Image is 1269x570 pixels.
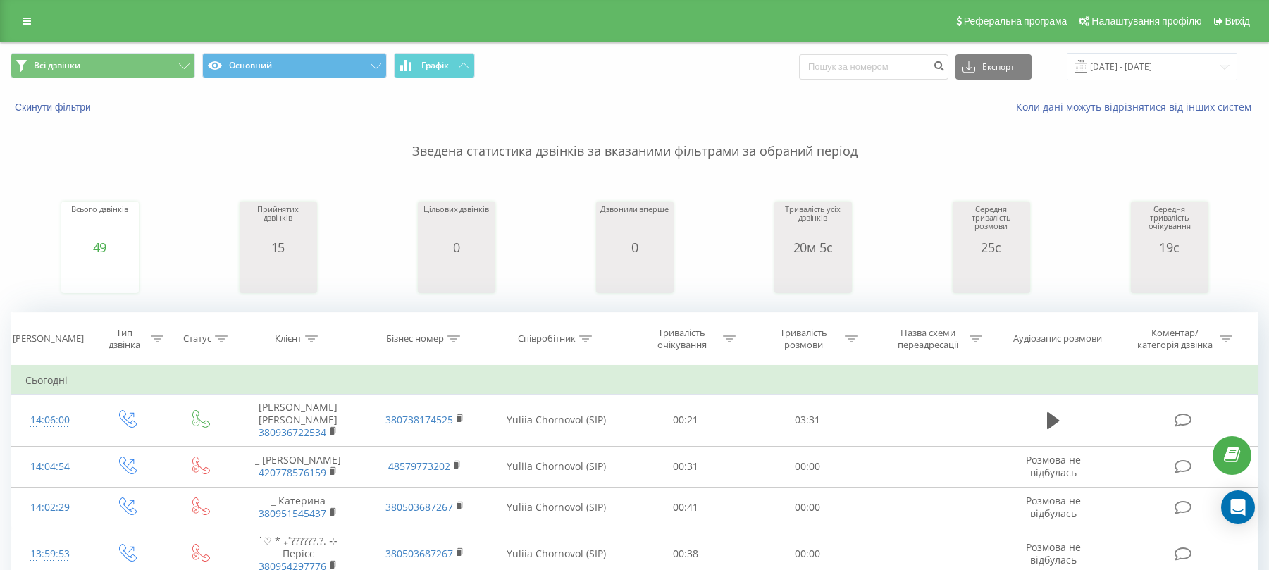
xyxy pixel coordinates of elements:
[624,395,746,447] td: 00:21
[11,366,1258,395] td: Сьогодні
[1026,540,1081,566] span: Розмова не відбулась
[964,16,1067,27] span: Реферальна програма
[746,446,868,487] td: 00:00
[11,114,1258,161] p: Зведена статистика дзвінків за вказаними фільтрами за обраний період
[235,487,361,528] td: _ Катерина
[1013,333,1102,345] div: Аудіозапис розмови
[34,60,80,71] span: Всі дзвінки
[235,446,361,487] td: _ [PERSON_NAME]
[25,453,75,481] div: 14:04:54
[746,487,868,528] td: 00:00
[488,446,625,487] td: Yuliia Chornovol (SIP)
[25,540,75,568] div: 13:59:53
[243,205,314,240] div: Прийнятих дзвінків
[891,327,966,351] div: Назва схеми переадресації
[388,459,450,473] a: 48579773202
[385,500,453,514] a: 380503687267
[259,507,326,520] a: 380951545437
[25,494,75,521] div: 14:02:29
[746,395,868,447] td: 03:31
[1091,16,1201,27] span: Налаштування профілю
[386,333,444,345] div: Бізнес номер
[423,240,488,254] div: 0
[1134,205,1205,240] div: Середня тривалість очікування
[956,205,1027,240] div: Середня тривалість розмови
[259,466,326,479] a: 420778576159
[488,395,625,447] td: Yuliia Chornovol (SIP)
[600,205,668,240] div: Дзвонили вперше
[1134,327,1216,351] div: Коментар/категорія дзвінка
[766,327,841,351] div: Тривалість розмови
[1026,453,1081,479] span: Розмова не відбулась
[101,327,147,351] div: Тип дзвінка
[644,327,719,351] div: Тривалість очікування
[275,333,302,345] div: Клієнт
[955,54,1032,80] button: Експорт
[518,333,576,345] div: Співробітник
[778,205,848,240] div: Тривалість усіх дзвінків
[1221,490,1255,524] div: Open Intercom Messenger
[385,413,453,426] a: 380738174525
[1016,100,1258,113] a: Коли дані можуть відрізнятися вiд інших систем
[13,333,84,345] div: [PERSON_NAME]
[11,53,195,78] button: Всі дзвінки
[71,205,128,240] div: Всього дзвінків
[394,53,475,78] button: Графік
[421,61,449,70] span: Графік
[11,101,98,113] button: Скинути фільтри
[624,487,746,528] td: 00:41
[1026,494,1081,520] span: Розмова не відбулась
[385,547,453,560] a: 380503687267
[243,240,314,254] div: 15
[624,446,746,487] td: 00:31
[799,54,948,80] input: Пошук за номером
[71,240,128,254] div: 49
[956,240,1027,254] div: 25с
[423,205,488,240] div: Цільових дзвінків
[778,240,848,254] div: 20м 5с
[235,395,361,447] td: [PERSON_NAME] [PERSON_NAME]
[600,240,668,254] div: 0
[202,53,387,78] button: Основний
[1225,16,1250,27] span: Вихід
[259,426,326,439] a: 380936722534
[25,407,75,434] div: 14:06:00
[183,333,211,345] div: Статус
[488,487,625,528] td: Yuliia Chornovol (SIP)
[1134,240,1205,254] div: 19с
